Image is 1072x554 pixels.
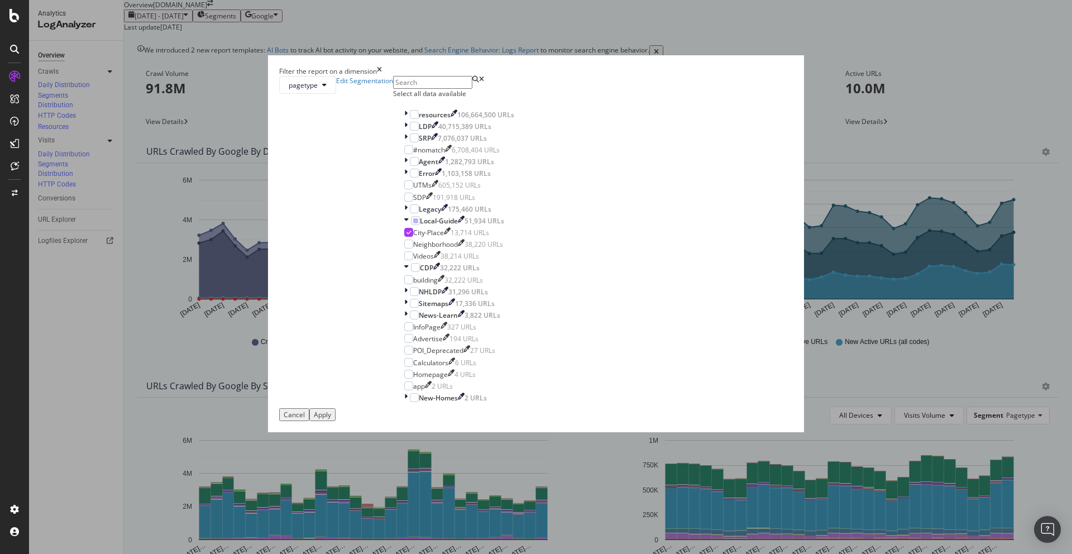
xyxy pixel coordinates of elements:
div: UTMs [413,180,432,190]
div: Homepage [413,370,448,379]
div: 40,715,389 URLs [438,122,491,131]
div: Open Intercom Messenger [1034,516,1061,543]
span: pagetype [289,80,318,90]
div: SRP [419,133,431,143]
div: POI_Deprecated [413,346,463,355]
button: pagetype [279,76,336,94]
div: Select all data available [393,89,525,98]
div: #nomatch [413,145,445,155]
div: City-Place [413,228,444,237]
div: 27 URLs [470,346,495,355]
div: Legacy [419,204,441,214]
div: Advertise [413,334,443,343]
div: 38,220 URLs [465,240,503,249]
div: Apply [314,410,331,419]
div: building [413,275,438,285]
button: Apply [309,408,336,421]
div: Local-Guide [420,216,458,226]
div: times [377,66,382,76]
div: 2 URLs [432,381,453,391]
div: Calculators [413,358,448,367]
div: resources [419,110,451,120]
div: 1,282,793 URLs [445,157,494,166]
div: 7,076,037 URLs [438,133,487,143]
div: Error [419,169,435,178]
div: SDP [413,193,426,202]
div: 194 URLs [449,334,478,343]
div: 605,152 URLs [438,180,481,190]
div: 2 URLs [465,393,487,403]
div: 1,103,158 URLs [442,169,491,178]
div: 13,714 URLs [451,228,489,237]
div: 327 URLs [447,322,476,332]
div: 6 URLs [455,358,476,367]
div: Filter the report on a dimension [279,66,377,76]
div: News-Learn [419,311,458,320]
a: Edit Segmentation [336,76,393,94]
div: Cancel [284,410,305,419]
div: Sitemaps [419,299,448,308]
div: 31,296 URLs [448,287,488,297]
div: 4 URLs [454,370,476,379]
input: Search [393,76,472,89]
div: 38,214 URLs [441,251,479,261]
div: 51,934 URLs [465,216,504,226]
div: Videos [413,251,434,261]
div: 175,460 URLs [448,204,491,214]
button: Cancel [279,408,309,421]
div: 32,222 URLs [444,275,483,285]
div: 3,822 URLs [465,311,500,320]
div: CDP [420,263,433,273]
div: 191,918 URLs [433,193,475,202]
div: modal [268,55,804,432]
div: 6,708,404 URLs [452,145,500,155]
div: LDP [419,122,432,131]
div: NHLDP [419,287,442,297]
div: 106,664,500 URLs [457,110,514,120]
div: Agent [419,157,438,166]
div: 17,336 URLs [455,299,495,308]
div: 32,222 URLs [440,263,480,273]
div: New-Homes [419,393,458,403]
div: InfoPage [413,322,441,332]
div: app [413,381,425,391]
div: Neighborhood [413,240,458,249]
